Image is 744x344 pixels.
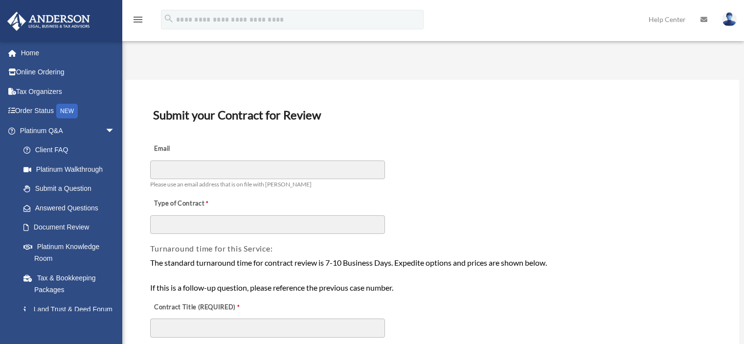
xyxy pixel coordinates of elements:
a: menu [132,17,144,25]
div: The standard turnaround time for contract review is 7-10 Business Days. Expedite options and pric... [150,256,714,294]
a: Platinum Knowledge Room [14,237,130,268]
a: Document Review [14,218,125,237]
a: Platinum Walkthrough [14,160,130,179]
label: Email [150,142,248,156]
label: Contract Title (REQUIRED) [150,300,248,314]
a: Tax Organizers [7,82,130,101]
a: Online Ordering [7,63,130,82]
div: NEW [56,104,78,118]
span: Please use an email address that is on file with [PERSON_NAME] [150,181,312,188]
i: search [163,13,174,24]
h3: Submit your Contract for Review [149,105,715,125]
label: Type of Contract [150,197,248,211]
img: User Pic [722,12,737,26]
span: Turnaround time for this Service: [150,244,272,253]
a: Order StatusNEW [7,101,130,121]
img: Anderson Advisors Platinum Portal [4,12,93,31]
a: Home [7,43,130,63]
a: Land Trust & Deed Forum [14,299,130,319]
a: Platinum Q&Aarrow_drop_down [7,121,130,140]
i: menu [132,14,144,25]
a: Answered Questions [14,198,130,218]
span: arrow_drop_down [105,121,125,141]
a: Client FAQ [14,140,130,160]
a: Submit a Question [14,179,130,199]
a: Tax & Bookkeeping Packages [14,268,130,299]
